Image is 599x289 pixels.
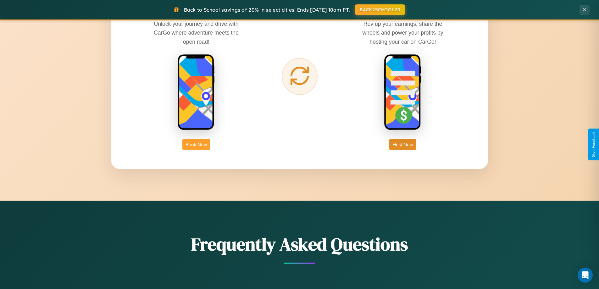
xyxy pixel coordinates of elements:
button: Host Now [389,139,416,150]
img: host phone [384,54,422,131]
button: Book Now [182,139,210,150]
button: BACK2SCHOOL20 [355,4,405,15]
p: Unlock your journey and drive with CarGo where adventure meets the open road! [149,19,243,46]
div: Open Intercom Messenger [578,268,593,283]
div: Give Feedback [591,132,596,157]
span: Back to School savings of 20% in select cities! Ends [DATE] 10am PT. [184,7,350,13]
img: rent phone [177,54,215,131]
h2: Frequently Asked Questions [111,232,488,256]
p: Rev up your earnings, share the wheels and power your profits by hosting your car on CarGo! [356,19,450,46]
